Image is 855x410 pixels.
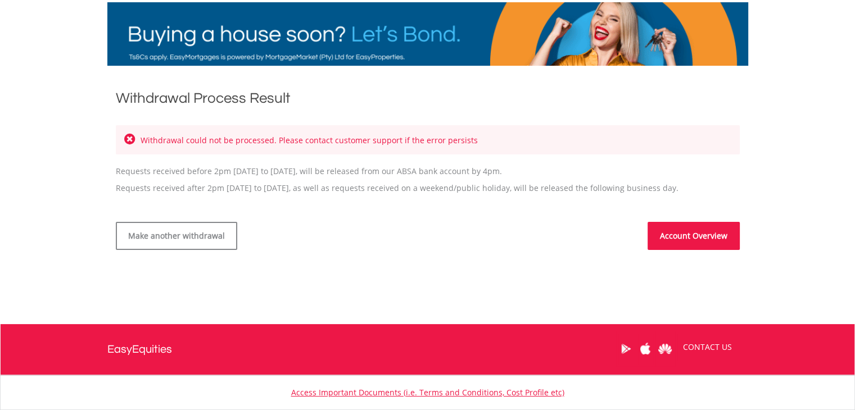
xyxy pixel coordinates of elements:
[648,222,740,250] a: Account Overview
[116,114,740,177] p: Requests received before 2pm [DATE] to [DATE], will be released from our ABSA bank account by 4pm.
[636,331,655,366] a: Apple
[107,324,172,375] a: EasyEquities
[138,135,478,145] span: Withdrawal could not be processed. Please contact customer support if the error persists
[116,222,237,250] a: Make another withdrawal
[116,88,740,108] h1: Withdrawal Process Result
[655,331,675,366] a: Huawei
[116,183,740,194] p: Requests received after 2pm [DATE] to [DATE], as well as requests received on a weekend/public ho...
[107,2,748,66] img: EasyMortage Promotion Banner
[616,331,636,366] a: Google Play
[675,331,740,363] a: CONTACT US
[291,387,564,398] a: Access Important Documents (i.e. Terms and Conditions, Cost Profile etc)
